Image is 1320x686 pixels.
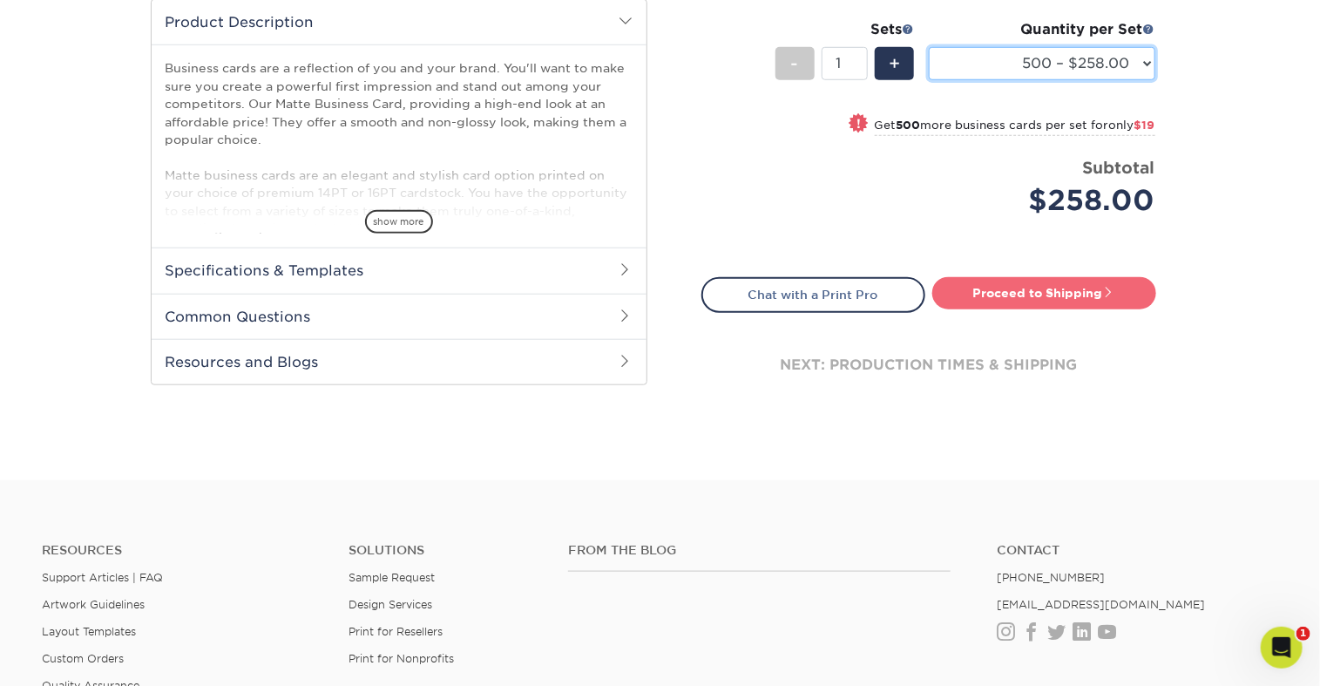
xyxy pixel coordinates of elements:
[42,598,145,611] a: Artwork Guidelines
[889,51,900,77] span: +
[1296,627,1310,641] span: 1
[349,543,542,558] h4: Solutions
[998,543,1278,558] a: Contact
[349,571,435,584] a: Sample Request
[791,51,799,77] span: -
[166,59,633,308] p: Business cards are a reflection of you and your brand. You'll want to make sure you create a powe...
[349,598,432,611] a: Design Services
[1134,119,1155,132] span: $19
[568,543,951,558] h4: From the Blog
[152,248,646,293] h2: Specifications & Templates
[42,543,322,558] h4: Resources
[998,571,1106,584] a: [PHONE_NUMBER]
[875,119,1155,136] small: Get more business cards per set for
[775,19,915,40] div: Sets
[349,652,454,665] a: Print for Nonprofits
[365,210,433,234] span: show more
[929,19,1155,40] div: Quantity per Set
[701,277,925,312] a: Chat with a Print Pro
[152,294,646,339] h2: Common Questions
[42,571,163,584] a: Support Articles | FAQ
[701,313,1156,418] div: next: production times & shipping
[349,625,443,638] a: Print for Resellers
[1109,119,1155,132] span: only
[998,598,1206,611] a: [EMAIL_ADDRESS][DOMAIN_NAME]
[932,277,1156,309] a: Proceed to Shipping
[856,115,861,133] span: !
[1083,158,1155,177] strong: Subtotal
[897,119,921,132] strong: 500
[942,180,1155,221] div: $258.00
[152,339,646,384] h2: Resources and Blogs
[1261,627,1303,669] iframe: Intercom live chat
